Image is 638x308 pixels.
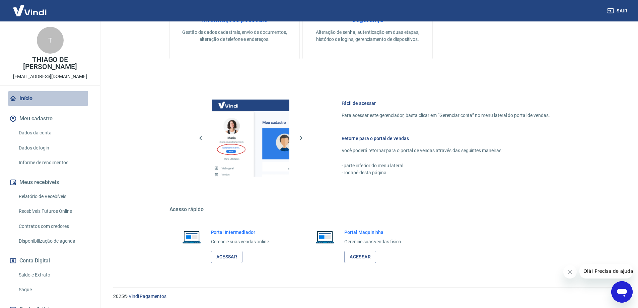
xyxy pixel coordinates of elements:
button: Meus recebíveis [8,175,92,190]
img: Imagem de um notebook aberto [178,229,206,245]
p: Alteração de senha, autenticação em duas etapas, histórico de logins, gerenciamento de dispositivos. [313,29,422,43]
a: Saque [16,283,92,297]
p: Você poderá retornar para o portal de vendas através das seguintes maneiras: [342,147,550,154]
h6: Retorne para o portal de vendas [342,135,550,142]
p: - rodapé desta página [342,169,550,176]
p: THIAGO DE [PERSON_NAME] [5,56,95,70]
a: Dados da conta [16,126,92,140]
img: Vindi [8,0,52,21]
button: Conta Digital [8,253,92,268]
p: 2025 © [113,293,622,300]
h6: Fácil de acessar [342,100,550,107]
a: Vindi Pagamentos [129,294,166,299]
p: [EMAIL_ADDRESS][DOMAIN_NAME] [13,73,87,80]
p: Gestão de dados cadastrais, envio de documentos, alteração de telefone e endereços. [181,29,289,43]
a: Dados de login [16,141,92,155]
p: Gerencie suas vendas física. [344,238,403,245]
p: - parte inferior do menu lateral [342,162,550,169]
button: Sair [606,5,630,17]
a: Início [8,91,92,106]
iframe: Mensagem da empresa [579,264,633,279]
h5: Acesso rápido [169,206,566,213]
button: Meu cadastro [8,111,92,126]
img: Imagem de um notebook aberto [311,229,339,245]
a: Relatório de Recebíveis [16,190,92,203]
p: Gerencie suas vendas online. [211,238,271,245]
a: Informe de rendimentos [16,156,92,170]
a: Contratos com credores [16,220,92,233]
a: Recebíveis Futuros Online [16,204,92,218]
iframe: Fechar mensagem [563,265,577,279]
iframe: Botão para abrir a janela de mensagens [611,281,633,303]
h6: Portal Maquininha [344,229,403,236]
a: Disponibilização de agenda [16,234,92,248]
a: Acessar [344,251,376,263]
p: Para acessar este gerenciador, basta clicar em “Gerenciar conta” no menu lateral do portal de ven... [342,112,550,119]
a: Saldo e Extrato [16,268,92,282]
h6: Portal Intermediador [211,229,271,236]
a: Acessar [211,251,243,263]
div: T [37,27,64,54]
span: Olá! Precisa de ajuda? [4,5,56,10]
img: Imagem da dashboard mostrando o botão de gerenciar conta na sidebar no lado esquerdo [212,100,289,177]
